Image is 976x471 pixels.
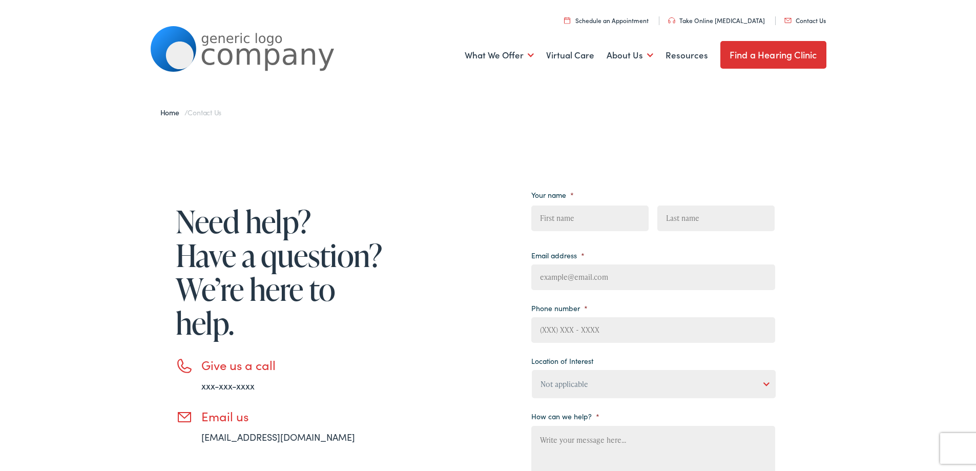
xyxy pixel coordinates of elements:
[531,251,585,260] label: Email address
[531,412,599,421] label: How can we help?
[531,317,775,343] input: (XXX) XXX - XXXX
[564,17,570,24] img: utility icon
[531,264,775,290] input: example@email.com
[201,431,355,443] a: [EMAIL_ADDRESS][DOMAIN_NAME]
[668,16,765,25] a: Take Online [MEDICAL_DATA]
[188,107,221,117] span: Contact Us
[668,17,675,24] img: utility icon
[531,303,588,313] label: Phone number
[784,16,826,25] a: Contact Us
[160,107,184,117] a: Home
[784,18,792,23] img: utility icon
[666,36,708,74] a: Resources
[201,358,386,373] h3: Give us a call
[160,107,222,117] span: /
[201,379,255,392] a: xxx-xxx-xxxx
[176,204,386,340] h1: Need help? Have a question? We’re here to help.
[564,16,649,25] a: Schedule an Appointment
[720,41,826,69] a: Find a Hearing Clinic
[201,409,386,424] h3: Email us
[657,206,775,231] input: Last name
[531,356,593,365] label: Location of Interest
[546,36,594,74] a: Virtual Care
[465,36,534,74] a: What We Offer
[607,36,653,74] a: About Us
[531,190,574,199] label: Your name
[531,206,649,231] input: First name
